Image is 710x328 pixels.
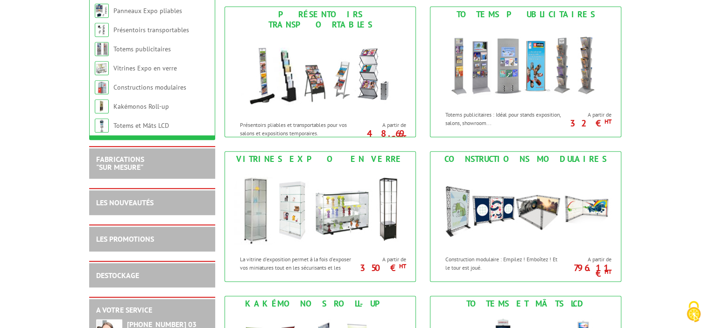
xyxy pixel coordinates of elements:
img: Constructions modulaires [95,80,109,94]
a: Totems publicitaires [113,45,171,53]
div: Vitrines Expo en verre [227,154,413,164]
p: Totems publicitaires : Idéal pour stands exposition, salons, showroom... [445,111,561,126]
img: Présentoirs transportables [95,23,109,37]
img: Constructions modulaires [439,167,612,251]
img: Totems publicitaires [95,42,109,56]
img: Panneaux Expo pliables [95,4,109,18]
a: Kakémonos Roll-up [113,102,169,111]
img: Totems et Mâts LCD [95,119,109,133]
a: Totems publicitaires Totems publicitaires Totems publicitaires : Idéal pour stands exposition, sa... [430,7,621,137]
p: Construction modulaire : Empilez ! Emboîtez ! Et le tour est joué. [445,255,561,271]
a: Vitrines Expo en verre [113,64,177,72]
span: A partir de [358,121,406,129]
div: Présentoirs transportables [227,9,413,30]
span: A partir de [563,256,611,263]
img: Vitrines Expo en verre [234,167,407,251]
img: Kakémonos Roll-up [95,99,109,113]
div: Totems publicitaires [433,9,619,20]
a: Constructions modulaires [113,83,186,91]
sup: HT [399,133,406,141]
button: Cookies (fenêtre modale) [677,296,710,328]
div: Totems et Mâts LCD [433,299,619,309]
div: Constructions modulaires [433,154,619,164]
a: Constructions modulaires Constructions modulaires Construction modulaire : Empilez ! Emboîtez ! E... [430,151,621,282]
a: Vitrines Expo en verre Vitrines Expo en verre La vitrine d'exposition permet à la fois d'exposer ... [225,151,416,282]
a: Présentoirs transportables [113,26,189,34]
p: 350 € [353,265,406,271]
img: Totems publicitaires [439,22,612,106]
a: Présentoirs transportables Présentoirs transportables Présentoirs pliables et transportables pour... [225,7,416,137]
div: Kakémonos Roll-up [227,299,413,309]
sup: HT [604,118,611,126]
span: A partir de [563,111,611,119]
p: Présentoirs pliables et transportables pour vos salons et expositions temporaires. [240,121,356,137]
span: A partir de [358,256,406,263]
a: LES PROMOTIONS [96,234,154,244]
p: 48.69 € [353,131,406,142]
p: 32 € [559,120,611,126]
a: DESTOCKAGE [96,271,139,280]
p: La vitrine d'exposition permet à la fois d'exposer vos miniatures tout en les sécurisants et les ... [240,255,356,279]
a: Panneaux Expo pliables [113,7,182,15]
p: 796.11 € [559,265,611,276]
sup: HT [399,262,406,270]
a: Totems et Mâts LCD [113,121,169,130]
sup: HT [604,268,611,276]
img: Présentoirs transportables [234,32,407,116]
h2: A votre service [96,306,208,314]
a: LES NOUVEAUTÉS [96,198,154,207]
img: Cookies (fenêtre modale) [682,300,705,323]
a: FABRICATIONS"Sur Mesure" [96,154,144,172]
img: Vitrines Expo en verre [95,61,109,75]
